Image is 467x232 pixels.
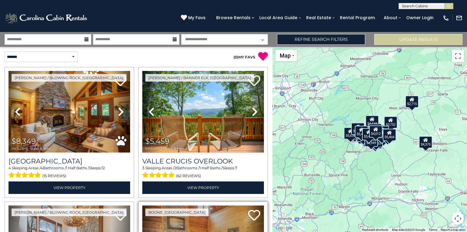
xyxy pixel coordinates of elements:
a: [GEOGRAPHIC_DATA] [9,157,130,165]
h3: Mountain Song Lodge [9,157,130,165]
a: Owner Login [403,13,437,23]
span: $5,459 [145,137,169,146]
a: Valle Crucis Overlook [142,157,264,165]
button: Keyboard shortcuts [362,228,388,232]
a: Real Estate [303,13,334,23]
div: $8,349 [365,135,378,147]
div: $5,226 [368,124,382,136]
a: [PERSON_NAME] / Blowing Rock, [GEOGRAPHIC_DATA] [12,209,126,216]
span: including taxes & fees [145,146,184,150]
a: Add to favorites [248,75,260,88]
img: Google [274,224,294,232]
a: My Favs [181,15,207,21]
span: 2 [174,166,176,170]
img: thumbnail_163278412.jpeg [142,71,264,153]
span: (62 reviews) [176,172,201,180]
span: 1 Half Baths / [66,166,89,170]
span: My Favs [188,15,206,21]
a: Open this area in Google Maps (opens a new window) [274,224,294,232]
a: Terms (opens in new tab) [429,228,437,231]
a: Browse Rentals [213,13,254,23]
a: Rental Program [337,13,378,23]
a: Add to favorites [248,209,260,222]
span: $8,349 [12,137,36,146]
span: 3 [142,166,144,170]
span: Map data ©2025 Google [392,228,425,231]
span: Map [280,52,291,59]
a: [PERSON_NAME] / Blowing Rock, [GEOGRAPHIC_DATA] [12,74,126,82]
div: $5,454 [355,126,368,138]
a: Boone, [GEOGRAPHIC_DATA] [145,209,209,216]
span: 4 [40,166,43,170]
a: Local Area Guide [256,13,300,23]
button: Toggle fullscreen view [452,50,464,62]
button: Update Results [374,34,462,45]
div: $5,459 [362,128,375,140]
a: About [381,13,400,23]
div: $5,404 [383,129,396,141]
button: Map camera controls [452,213,464,225]
a: Report a map error [441,228,465,231]
a: Refine Search Filters [277,34,365,45]
img: thumbnail_163269168.jpeg [9,71,130,153]
span: ( ) [233,55,238,59]
a: View Property [142,181,264,194]
span: 4 [9,166,11,170]
span: 7 [235,166,237,170]
div: $3,605 [351,123,365,135]
div: Sleeping Areas / Bathrooms / Sleeps: [9,165,130,180]
img: White-1-2.png [5,12,89,24]
div: $4,012 [369,125,382,138]
div: $2,715 [405,96,419,108]
button: Change map style [275,50,297,61]
div: $4,118 [365,115,379,128]
img: phone-regular-white.png [443,15,449,21]
span: 1 Half Baths / [199,166,223,170]
img: mail-regular-white.png [456,15,462,21]
div: $4,375 [419,136,432,148]
a: [PERSON_NAME] / Banner Elk, [GEOGRAPHIC_DATA] [145,74,254,82]
div: $4,393 [351,122,365,134]
span: 0 [235,55,237,59]
span: including taxes & fees [12,146,50,150]
div: $3,752 [384,116,397,128]
a: (0)MY FAVS [233,55,255,59]
div: Sleeping Areas / Bathrooms / Sleeps: [142,165,264,180]
a: View Property [9,181,130,194]
div: $5,636 [344,127,357,139]
span: (15 reviews) [42,172,66,180]
span: 12 [102,166,105,170]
